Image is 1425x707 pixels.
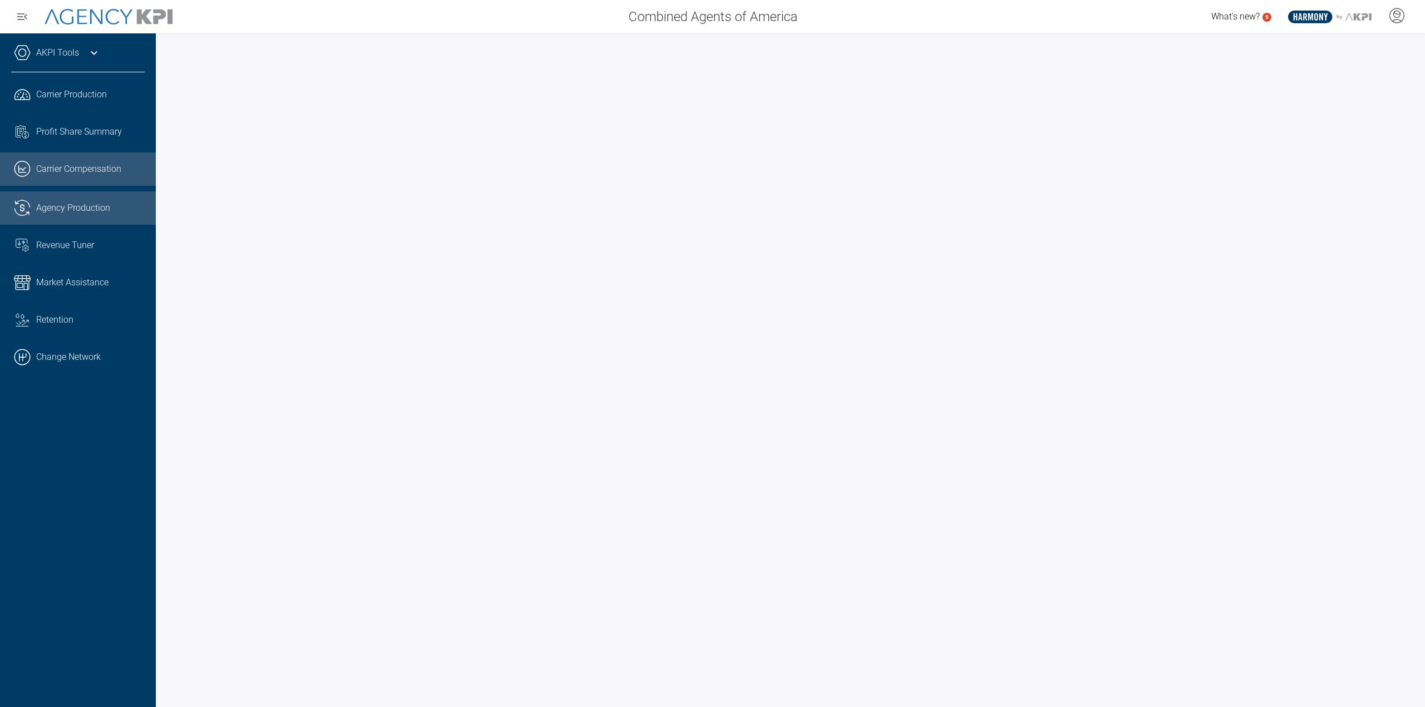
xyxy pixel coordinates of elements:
[36,125,122,139] span: Profit Share Summary
[36,276,109,289] span: Market Assistance
[628,7,798,27] span: Combined Agents of America
[36,201,110,215] span: Agency Production
[1265,14,1269,20] text: 5
[1262,13,1271,22] a: 5
[36,239,94,252] span: Revenue Tuner
[1211,11,1260,22] span: What's new?
[36,313,145,327] div: Retention
[45,9,173,25] img: AgencyKPI
[36,162,121,176] span: Carrier Compensation
[36,46,79,60] a: AKPI Tools
[36,88,107,101] span: Carrier Production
